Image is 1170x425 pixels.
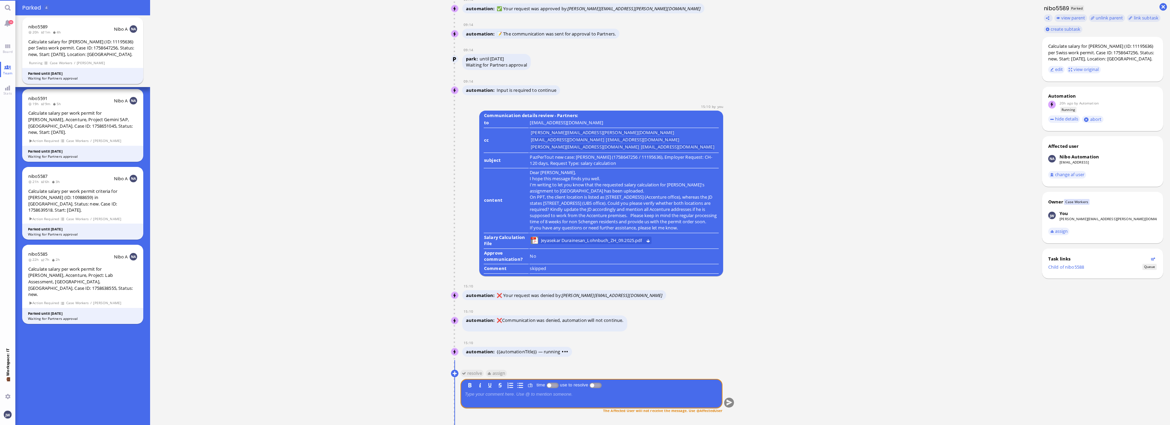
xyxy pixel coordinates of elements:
div: Calculate salary for [PERSON_NAME] (ID: 11195636) per Swiss work permit. Case ID: 1758647256, Sta... [1048,43,1157,62]
span: Status [1142,264,1156,270]
button: unlink parent [1089,14,1125,22]
span: 6h [41,179,52,184]
a: Child of nibo5588 [1048,264,1084,270]
span: Action Required [29,138,59,144]
span: automation [466,31,497,37]
div: Calculate salary per work permit for [PERSON_NAME], Accenture, Project: Lab Assessment, [GEOGRAPH... [28,266,137,298]
span: 2h [52,257,62,262]
span: The Affected User will not receive the message. Use @AffectedUser [603,408,722,413]
span: [PERSON_NAME] [93,300,121,306]
div: Waiting for Partners approval [28,76,137,81]
span: 20h ago [1059,101,1073,105]
p: If you have any questions or need further assistance, please let me know. [530,225,718,231]
a: View Jeyasekar Durainesan_Lohnbuch_ZH_09.2025.pdf [540,237,643,244]
td: content [484,169,529,233]
span: 4h [53,30,63,34]
span: [PERSON_NAME] [93,138,121,144]
div: Affected user [1048,143,1079,149]
span: Input is required to continue [497,87,556,93]
a: nibo5587 [28,173,47,179]
span: automation [466,5,497,12]
div: Task links [1048,256,1149,262]
span: / [90,138,92,144]
span: automation@bluelakelegal.com [1079,101,1099,105]
button: abort [1082,116,1103,123]
td: Comment [484,265,529,274]
div: Parked until [DATE] [28,71,137,76]
td: cc [484,129,529,153]
span: 7h [41,257,52,262]
span: 3h [52,179,62,184]
button: hide details [1048,115,1080,123]
span: / [90,300,92,306]
span: Nibo A [114,254,128,260]
span: Case Workers [1064,199,1089,205]
button: U [486,381,494,389]
span: 1m [41,30,53,34]
div: Calculate salary for [PERSON_NAME] (ID: 11195636) per Swiss work permit. Case ID: 1758647256, Sta... [28,39,137,58]
i: [PERSON_NAME][EMAIL_ADDRESS][PERSON_NAME][DOMAIN_NAME] [568,5,701,12]
task-group-action-menu: link subtask [1127,14,1160,22]
label: use to resolve [559,382,589,387]
p-inputswitch: Log time spent [546,382,559,387]
span: / [74,60,76,66]
a: nibo5589 [28,24,47,30]
span: park [466,56,480,62]
span: 5h [53,101,63,106]
span: ❌Communication was denied, automation will not continue. [497,317,623,323]
span: • [564,349,566,355]
a: [EMAIL_ADDRESS] [1059,160,1089,165]
td: subject [484,154,529,169]
span: 09:14 [464,47,474,52]
span: 36 [9,20,13,24]
div: Parked until [DATE] [28,311,137,316]
span: Jeyasekar Durainesan_Lohnbuch_ZH_09.2025.pdf [541,237,642,244]
runbook-parameter-view: PazPerTout new case: [PERSON_NAME] (1758647256 / 11195636), Employer Request: CH-120 days, Reques... [530,154,712,166]
span: ❌ Your request was denied by: [497,292,662,298]
img: You [1048,212,1056,219]
span: [PERSON_NAME] [77,60,105,66]
span: [PERSON_NAME] [93,216,121,222]
button: assign [485,369,507,377]
span: 📝 The communication was sent for approval to Partners. [497,31,616,37]
div: Automation [1048,93,1157,99]
span: automation [466,87,497,93]
span: Stats [2,91,14,96]
div: Nibo Automation [1059,154,1099,160]
button: S [496,381,504,389]
span: 💼 Workspace: IT [5,376,10,391]
span: 19h [28,101,41,106]
button: change af user [1048,171,1086,179]
img: NA [130,97,137,104]
button: edit [1048,66,1065,73]
span: Action Required [29,216,59,222]
span: link subtask [1134,15,1159,21]
img: You [4,411,11,418]
div: Parked until [DATE] [28,227,137,232]
span: 09:14 [464,79,474,84]
div: Waiting for Partners approval [28,154,137,159]
p-inputswitch: use to resolve [589,382,602,387]
span: • [562,349,564,355]
li: [EMAIL_ADDRESS][DOMAIN_NAME] [531,137,604,143]
button: Download Jeyasekar Durainesan_Lohnbuch_ZH_09.2025.pdf [646,238,650,242]
span: 09:14 [464,22,474,27]
span: Nibo A [114,98,128,104]
span: ✅ Your request was approved by: [497,5,701,12]
span: 21h [28,179,41,184]
span: Case Workers [66,300,89,306]
div: Calculate salary per work permit for [PERSON_NAME], Accenture, Project Gemini SAP, [GEOGRAPHIC_DA... [28,110,137,135]
li: [PERSON_NAME][EMAIL_ADDRESS][DOMAIN_NAME] [531,144,639,150]
button: Show flow diagram [1151,257,1155,261]
span: skipped [530,265,546,271]
p: Dear [PERSON_NAME], [530,169,718,175]
span: automation [466,349,497,355]
button: view original [1067,66,1101,73]
div: Calculate salary per work permit criteria for [PERSON_NAME] (ID: 10988659) in [GEOGRAPHIC_DATA]. ... [28,188,137,213]
div: Please keep in mind the regular processing time of 8 weeks for non Schengen residents and provide... [530,212,717,225]
b: Communication details review - Partners: [483,111,580,120]
span: 4 [45,5,47,10]
span: 15:10 [701,104,712,109]
span: nibo5585 [28,251,47,257]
